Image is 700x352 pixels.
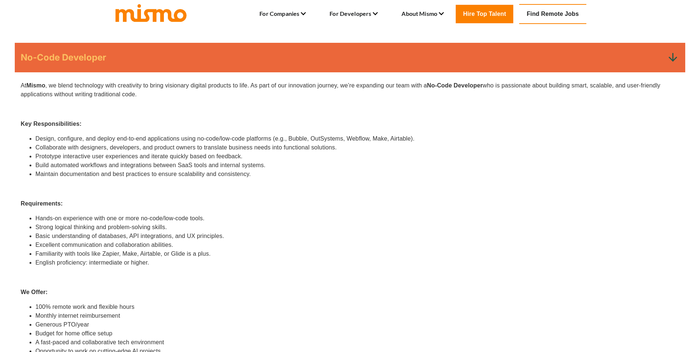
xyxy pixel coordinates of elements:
li: Basic understanding of databases, API integrations, and UX principles. [35,232,679,241]
li: For Developers [330,8,378,20]
strong: Key Responsibilities: [21,121,82,127]
strong: Mismo [26,82,45,89]
a: Hire Top Talent [456,5,513,23]
div: No-Code Developer [15,43,685,72]
img: logo [114,3,188,23]
li: A fast-paced and collaborative tech environment [35,338,679,347]
strong: Requirements: [21,200,63,207]
li: Familiarity with tools like Zapier, Make, Airtable, or Glide is a plus. [35,249,679,258]
strong: No-Code Developer [427,82,483,89]
li: Generous PTO/year [35,320,679,329]
li: Excellent communication and collaboration abilities. [35,241,679,249]
li: 100% remote work and flexible hours [35,303,679,311]
li: English proficiency: intermediate or higher. [35,258,679,267]
p: At , we blend technology with creativity to bring visionary digital products to life. As part of ... [21,81,679,99]
li: Design, configure, and deploy end-to-end applications using no-code/low-code platforms (e.g., Bub... [35,134,679,143]
h5: No-Code Developer [21,52,106,63]
li: Monthly internet reimbursement [35,311,679,320]
strong: We Offer: [21,289,48,295]
li: Collaborate with designers, developers, and product owners to translate business needs into funct... [35,143,679,152]
li: For Companies [259,8,306,20]
li: About Mismo [401,8,444,20]
li: Budget for home office setup [35,329,679,338]
li: Strong logical thinking and problem-solving skills. [35,223,679,232]
li: Hands-on experience with one or more no-code/low-code tools. [35,214,679,223]
a: Find Remote Jobs [519,4,586,24]
li: Maintain documentation and best practices to ensure scalability and consistency. [35,170,679,179]
li: Build automated workflows and integrations between SaaS tools and internal systems. [35,161,679,170]
li: Prototype interactive user experiences and iterate quickly based on feedback. [35,152,679,161]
